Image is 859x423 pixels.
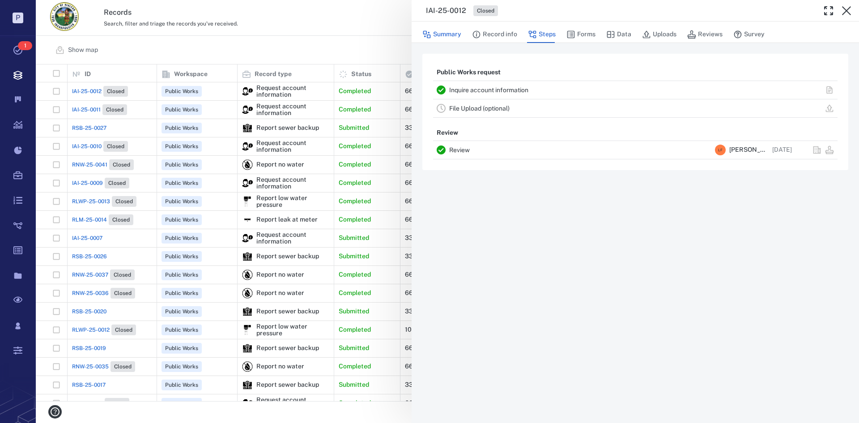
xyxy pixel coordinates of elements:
button: Survey [733,26,765,43]
p: Public Works request [433,64,504,81]
a: File Upload (optional) [449,105,510,112]
span: Closed [475,7,496,15]
button: Steps [528,26,556,43]
button: Summary [422,26,461,43]
a: Review [449,146,470,154]
button: Forms [566,26,595,43]
a: Inquire account information [449,86,528,94]
button: Uploads [642,26,676,43]
span: Help [20,6,38,14]
p: [DATE] [772,145,792,154]
p: P [13,13,23,23]
button: Record info [472,26,517,43]
span: 1 [18,41,32,50]
button: Data [606,26,631,43]
h3: IAI-25-0012 [426,5,466,16]
div: L F [715,145,726,155]
span: [PERSON_NAME] [729,145,769,154]
button: Toggle Fullscreen [820,2,838,20]
button: Close [838,2,855,20]
button: Reviews [687,26,723,43]
p: Review [433,125,462,141]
